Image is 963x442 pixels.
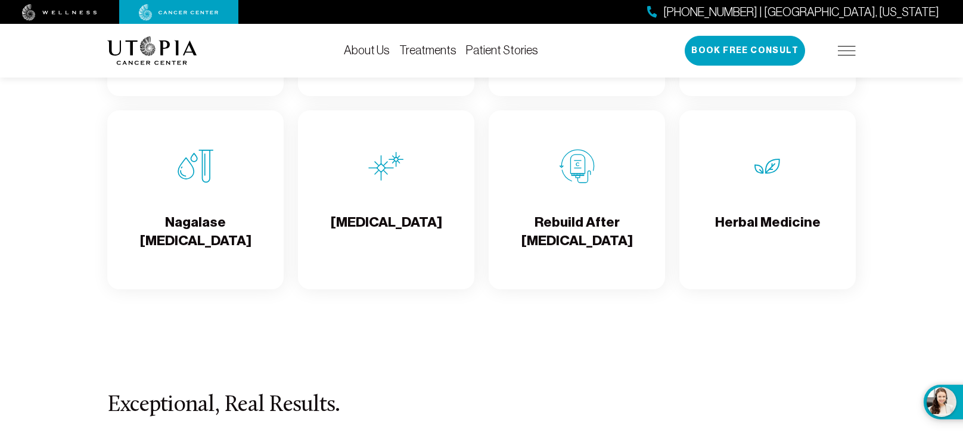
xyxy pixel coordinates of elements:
a: [PHONE_NUMBER] | [GEOGRAPHIC_DATA], [US_STATE] [647,4,939,21]
img: Herbal Medicine [750,149,785,184]
img: Nagalase Blood Test [178,149,213,184]
a: Rebuild After ChemoRebuild After [MEDICAL_DATA] [489,110,665,289]
img: wellness [22,4,97,21]
a: Treatments [399,44,456,57]
button: Book Free Consult [685,36,805,66]
h4: Rebuild After [MEDICAL_DATA] [498,213,656,252]
h3: Exceptional, Real Results. [107,393,856,418]
img: icon-hamburger [838,46,856,55]
h4: Herbal Medicine [715,213,821,252]
img: Hyperthermia [368,149,404,184]
a: Patient Stories [466,44,538,57]
a: Herbal MedicineHerbal Medicine [679,110,856,289]
h4: Nagalase [MEDICAL_DATA] [117,213,274,252]
h4: [MEDICAL_DATA] [331,213,442,252]
img: Rebuild After Chemo [559,149,595,184]
span: [PHONE_NUMBER] | [GEOGRAPHIC_DATA], [US_STATE] [663,4,939,21]
img: cancer center [139,4,219,21]
a: Hyperthermia[MEDICAL_DATA] [298,110,474,289]
a: Nagalase Blood TestNagalase [MEDICAL_DATA] [107,110,284,289]
img: logo [107,36,197,65]
a: About Us [344,44,390,57]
